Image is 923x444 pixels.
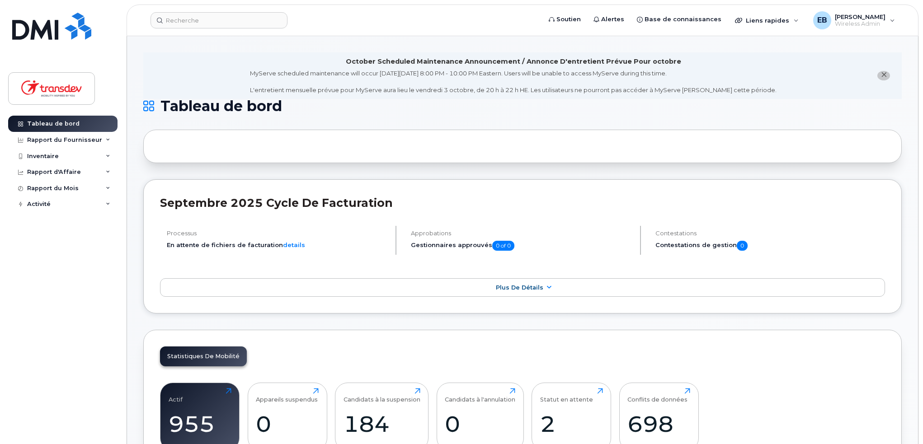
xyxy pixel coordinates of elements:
span: Tableau de bord [160,99,282,113]
div: Candidats à la suspension [344,388,420,403]
a: details [283,241,305,248]
div: Candidats à l'annulation [445,388,515,403]
button: close notification [877,71,890,80]
h2: septembre 2025 Cycle de facturation [160,196,885,210]
div: Actif [169,388,183,403]
div: Appareils suspendus [256,388,318,403]
span: 0 [737,241,748,251]
h4: Approbations [411,230,632,237]
h4: Processus [167,230,388,237]
div: Statut en attente [540,388,593,403]
span: 0 of 0 [492,241,514,251]
div: October Scheduled Maintenance Announcement / Annonce D'entretient Prévue Pour octobre [346,57,681,66]
div: 2 [540,411,603,437]
span: Plus de détails [496,284,543,291]
h5: Contestations de gestion [655,241,885,251]
div: 184 [344,411,420,437]
div: 0 [445,411,515,437]
div: 955 [169,411,231,437]
h5: Gestionnaires approuvés [411,241,632,251]
h4: Contestations [655,230,885,237]
div: Conflits de données [627,388,688,403]
li: En attente de fichiers de facturation [167,241,388,249]
div: MyServe scheduled maintenance will occur [DATE][DATE] 8:00 PM - 10:00 PM Eastern. Users will be u... [250,69,777,94]
div: 698 [627,411,690,437]
div: 0 [256,411,319,437]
